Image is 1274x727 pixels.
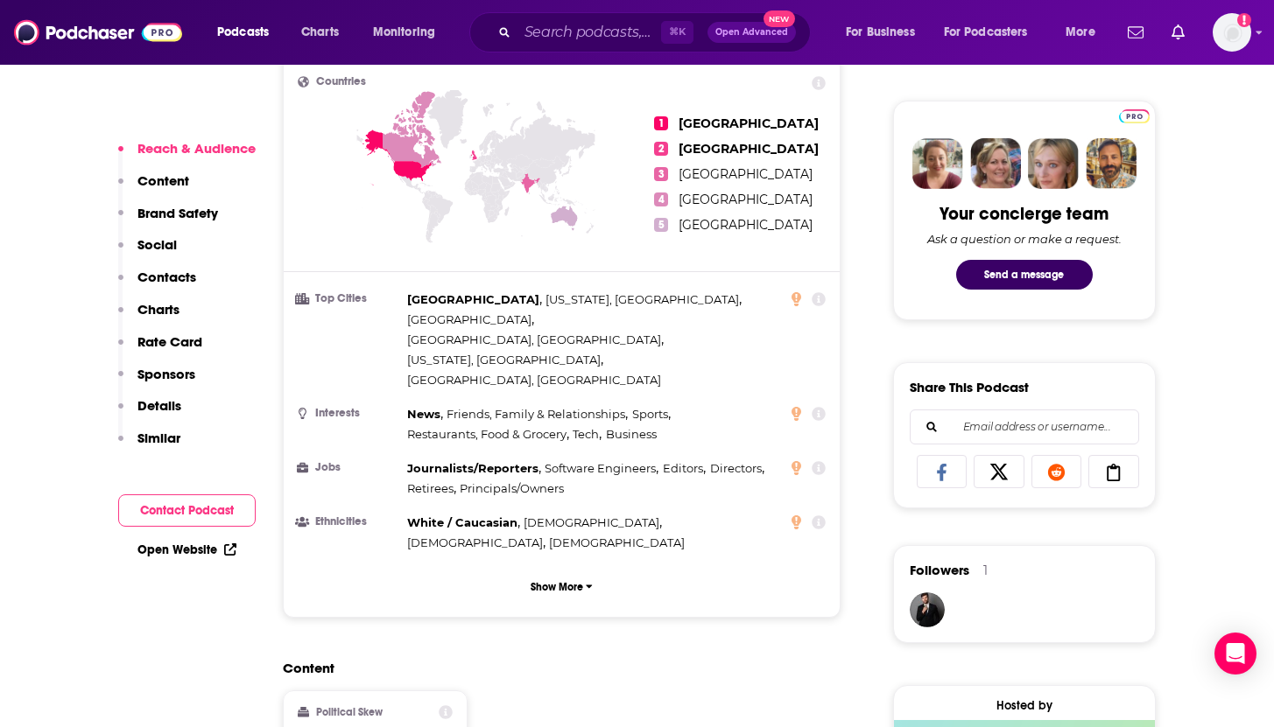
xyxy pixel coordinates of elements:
[298,516,400,528] h3: Ethnicities
[917,455,968,488] a: Share on Facebook
[531,581,583,593] p: Show More
[679,141,819,157] span: [GEOGRAPHIC_DATA]
[846,20,915,45] span: For Business
[137,236,177,253] p: Social
[663,458,706,479] span: ,
[1053,18,1117,46] button: open menu
[407,290,542,310] span: ,
[407,535,543,549] span: [DEMOGRAPHIC_DATA]
[1028,138,1079,189] img: Jules Profile
[447,407,625,421] span: Friends, Family & Relationships
[545,292,739,306] span: [US_STATE], [GEOGRAPHIC_DATA]
[298,462,400,473] h3: Jobs
[118,430,180,462] button: Similar
[1213,13,1251,52] img: User Profile
[1213,13,1251,52] button: Show profile menu
[1088,455,1139,488] a: Copy Link
[1237,13,1251,27] svg: Add a profile image
[407,427,567,441] span: Restaurants, Food & Grocery
[137,140,256,157] p: Reach & Audience
[14,16,182,49] img: Podchaser - Follow, Share and Rate Podcasts
[137,205,218,221] p: Brand Safety
[1086,138,1137,189] img: Jon Profile
[912,138,963,189] img: Sydney Profile
[654,192,668,206] span: 4
[933,18,1053,46] button: open menu
[486,12,827,52] div: Search podcasts, credits, & more...
[407,330,664,350] span: ,
[407,407,440,421] span: News
[407,404,443,424] span: ,
[545,461,656,475] span: Software Engineers
[205,18,292,46] button: open menu
[301,20,339,45] span: Charts
[290,18,349,46] a: Charts
[679,115,819,131] span: [GEOGRAPHIC_DATA]
[316,76,366,87] span: Countries
[710,461,762,475] span: Directors
[661,21,693,44] span: ⌘ K
[316,706,383,718] h2: Political Skew
[1066,20,1095,45] span: More
[407,424,569,444] span: ,
[118,205,218,237] button: Brand Safety
[407,310,534,330] span: ,
[137,301,179,318] p: Charts
[764,10,795,27] span: New
[407,515,517,529] span: White / Caucasian
[707,22,796,43] button: Open AdvancedNew
[1214,633,1256,675] div: Open Intercom Messenger
[974,455,1024,488] a: Share on X/Twitter
[940,203,1109,225] div: Your concierge team
[970,138,1021,189] img: Barbara Profile
[118,333,202,366] button: Rate Card
[118,269,196,301] button: Contacts
[298,293,400,304] h3: Top Cities
[654,142,668,156] span: 2
[283,660,827,676] h2: Content
[361,18,458,46] button: open menu
[137,333,202,350] p: Rate Card
[549,535,685,549] span: [DEMOGRAPHIC_DATA]
[983,563,988,578] div: 1
[298,408,400,419] h3: Interests
[1031,455,1082,488] a: Share on Reddit
[654,116,668,130] span: 1
[1165,17,1192,47] a: Show notifications dropdown
[834,18,937,46] button: open menu
[1119,109,1150,123] img: Podchaser Pro
[407,461,538,475] span: Journalists/Reporters
[545,290,742,310] span: ,
[407,513,520,533] span: ,
[118,172,189,205] button: Content
[925,410,1124,444] input: Email address or username...
[118,301,179,333] button: Charts
[1119,107,1150,123] a: Pro website
[1213,13,1251,52] span: Logged in as TrevorC
[679,192,813,207] span: [GEOGRAPHIC_DATA]
[118,366,195,398] button: Sponsors
[517,18,661,46] input: Search podcasts, credits, & more...
[654,167,668,181] span: 3
[137,172,189,189] p: Content
[1121,17,1151,47] a: Show notifications dropdown
[373,20,435,45] span: Monitoring
[298,570,827,603] button: Show More
[407,332,661,346] span: [GEOGRAPHIC_DATA], [GEOGRAPHIC_DATA]
[927,232,1122,246] div: Ask a question or make a request.
[137,269,196,285] p: Contacts
[545,458,658,479] span: ,
[407,481,454,495] span: Retirees
[910,379,1029,395] h3: Share This Podcast
[118,494,256,527] button: Contact Podcast
[654,218,668,232] span: 5
[663,461,703,475] span: Editors
[910,592,945,627] img: JohirMia
[407,350,603,370] span: ,
[606,427,657,441] span: Business
[679,166,813,182] span: [GEOGRAPHIC_DATA]
[407,458,541,479] span: ,
[524,513,662,533] span: ,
